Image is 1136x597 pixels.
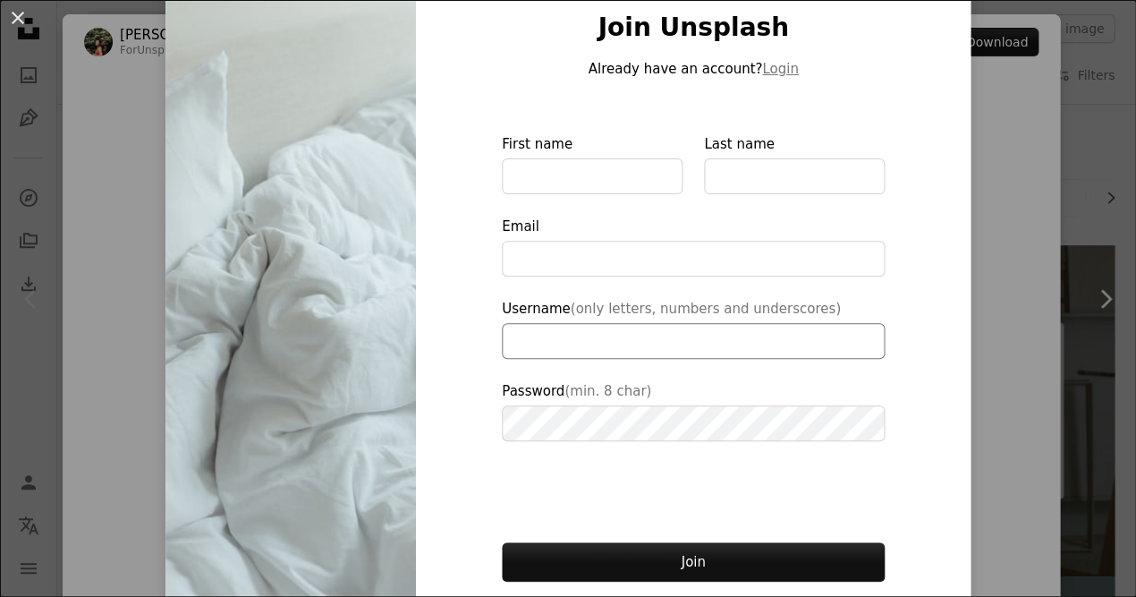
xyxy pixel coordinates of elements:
label: First name [502,133,682,194]
h1: Join Unsplash [502,12,885,44]
label: Username [502,298,885,359]
label: Last name [704,133,885,194]
input: Username(only letters, numbers and underscores) [502,323,885,359]
button: Join [502,542,885,582]
span: (min. 8 char) [564,383,651,399]
input: Password(min. 8 char) [502,405,885,441]
p: Already have an account? [502,58,885,80]
input: First name [502,158,682,194]
label: Password [502,380,885,441]
input: Email [502,241,885,277]
label: Email [502,216,885,277]
button: Login [762,58,798,80]
input: Last name [704,158,885,194]
span: (only letters, numbers and underscores) [570,301,840,317]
